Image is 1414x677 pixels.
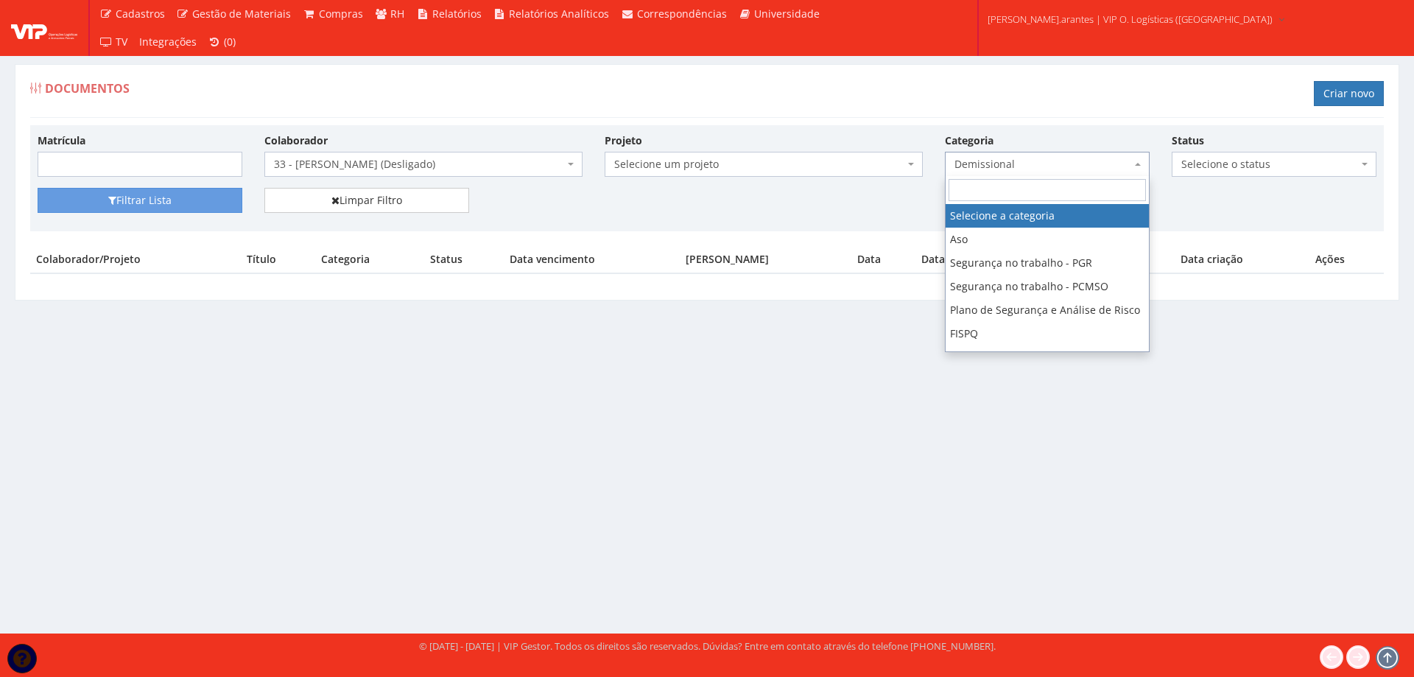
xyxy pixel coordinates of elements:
div: © [DATE] - [DATE] | VIP Gestor. Todos os direitos são reservados. Dúvidas? Entre em contato atrav... [419,639,996,653]
a: (0) [203,28,242,56]
a: Limpar Filtro [264,188,469,213]
th: Data criação [1175,246,1309,273]
a: Criar novo [1314,81,1384,106]
span: Cadastros [116,7,165,21]
img: logo [11,17,77,39]
th: Data [851,246,915,273]
span: Selecione o status [1172,152,1376,177]
li: Segurança no trabalho - PGR [946,251,1149,275]
label: Status [1172,133,1204,148]
span: 33 - UELINTON SILVA NOGUEIRA (Desligado) [264,152,583,177]
button: Filtrar Lista [38,188,242,213]
a: TV [94,28,133,56]
span: Integrações [139,35,197,49]
th: [PERSON_NAME] [680,246,851,273]
th: Ações [1309,246,1384,273]
li: Plano de Segurança e Análise de Risco [946,298,1149,322]
span: Correspondências [637,7,727,21]
th: Status [424,246,504,273]
th: Data vencimento [504,246,680,273]
span: Gestão de Materiais [192,7,291,21]
th: Colaborador/Projeto [30,246,241,273]
span: Documentos [45,80,130,97]
th: Categoria [315,246,424,273]
th: Título [241,246,315,273]
span: TV [116,35,127,49]
span: Demissional [945,152,1150,177]
li: Admissional [946,345,1149,369]
span: Selecione um projeto [605,152,923,177]
th: Data emissão (Certificado) [915,246,1175,273]
label: Categoria [945,133,993,148]
li: FISPQ [946,322,1149,345]
span: (0) [224,35,236,49]
span: Selecione um projeto [614,157,904,172]
span: Compras [319,7,363,21]
li: Segurança no trabalho - PCMSO [946,275,1149,298]
li: Aso [946,228,1149,251]
span: Relatórios [432,7,482,21]
span: Demissional [954,157,1131,172]
span: RH [390,7,404,21]
span: [PERSON_NAME].arantes | VIP O. Logísticas ([GEOGRAPHIC_DATA]) [988,12,1273,27]
label: Projeto [605,133,642,148]
span: Selecione o status [1181,157,1358,172]
label: Colaborador [264,133,328,148]
span: Relatórios Analíticos [509,7,609,21]
li: Selecione a categoria [946,204,1149,228]
label: Matrícula [38,133,85,148]
a: Integrações [133,28,203,56]
span: Universidade [754,7,820,21]
span: 33 - UELINTON SILVA NOGUEIRA (Desligado) [274,157,564,172]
